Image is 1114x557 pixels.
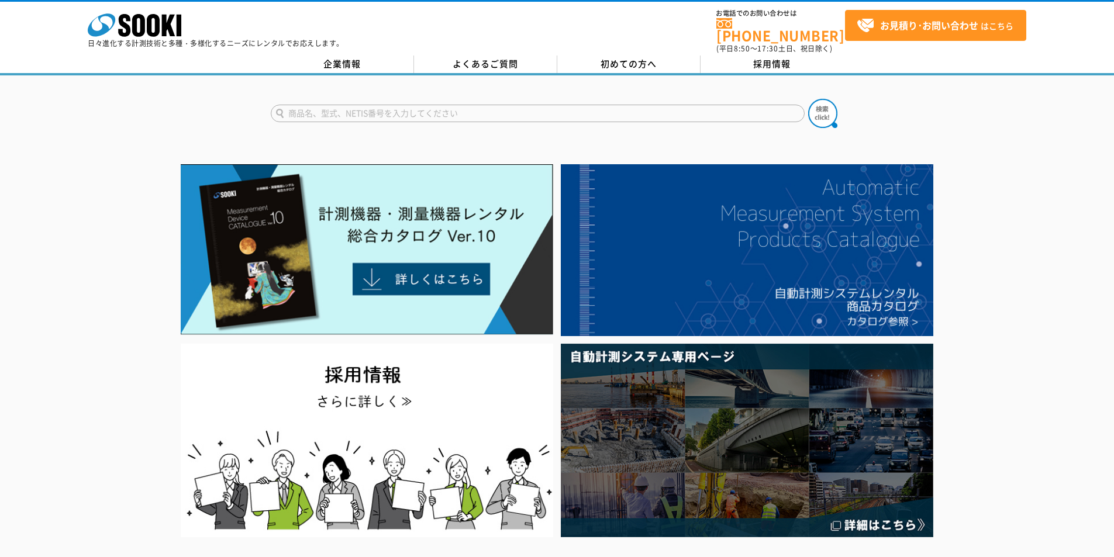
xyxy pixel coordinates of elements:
[271,105,805,122] input: 商品名、型式、NETIS番号を入力してください
[880,18,978,32] strong: お見積り･お問い合わせ
[734,43,750,54] span: 8:50
[857,17,1013,34] span: はこちら
[716,18,845,42] a: [PHONE_NUMBER]
[757,43,778,54] span: 17:30
[181,344,553,537] img: SOOKI recruit
[845,10,1026,41] a: お見積り･お問い合わせはこちら
[716,43,832,54] span: (平日 ～ 土日、祝日除く)
[557,56,701,73] a: 初めての方へ
[716,10,845,17] span: お電話でのお問い合わせは
[561,344,933,537] img: 自動計測システム専用ページ
[701,56,844,73] a: 採用情報
[88,40,344,47] p: 日々進化する計測技術と多種・多様化するニーズにレンタルでお応えします。
[414,56,557,73] a: よくあるご質問
[808,99,837,128] img: btn_search.png
[561,164,933,336] img: 自動計測システムカタログ
[181,164,553,335] img: Catalog Ver10
[601,57,657,70] span: 初めての方へ
[271,56,414,73] a: 企業情報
